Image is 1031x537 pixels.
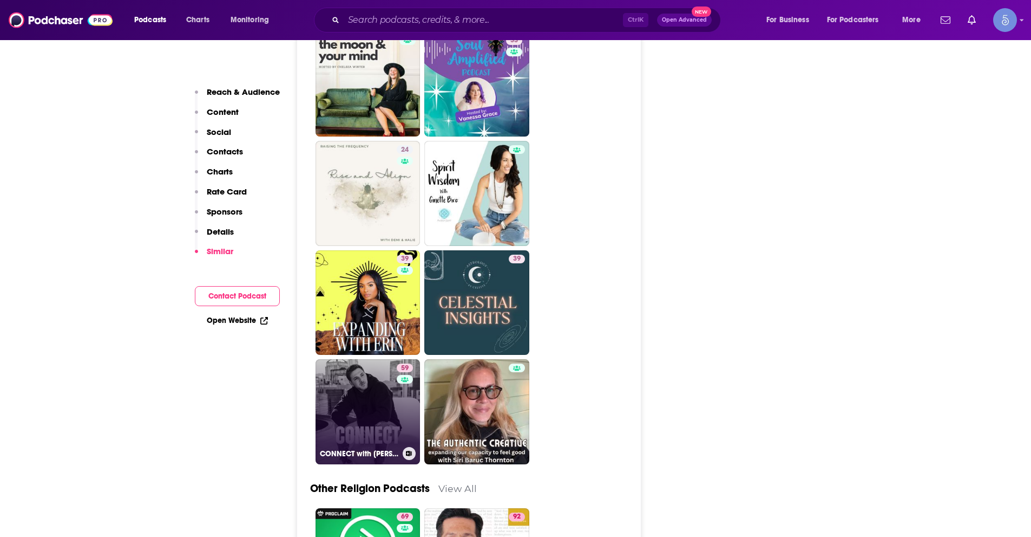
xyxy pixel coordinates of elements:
[195,107,239,127] button: Content
[316,250,421,355] a: 39
[424,32,529,137] a: 33
[662,17,707,23] span: Open Advanced
[623,13,648,27] span: Ctrl K
[895,11,934,29] button: open menu
[207,316,268,325] a: Open Website
[207,227,234,237] p: Details
[993,8,1017,32] img: User Profile
[195,227,234,247] button: Details
[9,10,113,30] img: Podchaser - Follow, Share and Rate Podcasts
[510,35,518,46] span: 33
[195,286,280,306] button: Contact Podcast
[963,11,980,29] a: Show notifications dropdown
[127,11,180,29] button: open menu
[195,186,247,206] button: Rate Card
[320,449,398,458] h3: CONNECT with [PERSON_NAME] [PERSON_NAME]
[310,482,430,495] a: Other Religion Podcasts
[993,8,1017,32] button: Show profile menu
[195,206,242,227] button: Sponsors
[902,12,921,28] span: More
[692,7,711,17] span: New
[401,512,409,522] span: 69
[827,12,879,28] span: For Podcasters
[316,359,421,464] a: 59CONNECT with [PERSON_NAME] [PERSON_NAME]
[195,246,233,266] button: Similar
[231,12,269,28] span: Monitoring
[397,255,413,263] a: 39
[820,11,895,29] button: open menu
[766,12,809,28] span: For Business
[195,146,243,166] button: Contacts
[397,513,413,521] a: 69
[186,12,209,28] span: Charts
[207,186,247,197] p: Rate Card
[134,12,166,28] span: Podcasts
[324,8,731,33] div: Search podcasts, credits, & more...
[401,254,409,264] span: 39
[207,107,239,117] p: Content
[207,87,280,97] p: Reach & Audience
[759,11,823,29] button: open menu
[207,246,233,256] p: Similar
[438,483,477,494] a: View All
[195,127,231,147] button: Social
[397,145,413,154] a: 24
[344,11,623,29] input: Search podcasts, credits, & more...
[195,166,233,186] button: Charts
[207,146,243,157] p: Contacts
[424,250,529,355] a: 39
[993,8,1017,32] span: Logged in as Spiral5-G1
[657,14,712,27] button: Open AdvancedNew
[207,206,242,217] p: Sponsors
[513,512,521,522] span: 92
[401,145,409,156] span: 24
[207,166,233,177] p: Charts
[397,364,413,372] a: 59
[195,87,280,107] button: Reach & Audience
[207,127,231,137] p: Social
[936,11,955,29] a: Show notifications dropdown
[509,255,525,263] a: 39
[506,36,522,45] a: 33
[513,254,521,264] span: 39
[179,11,216,29] a: Charts
[509,513,525,521] a: 92
[316,141,421,246] a: 24
[223,11,283,29] button: open menu
[401,363,409,374] span: 59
